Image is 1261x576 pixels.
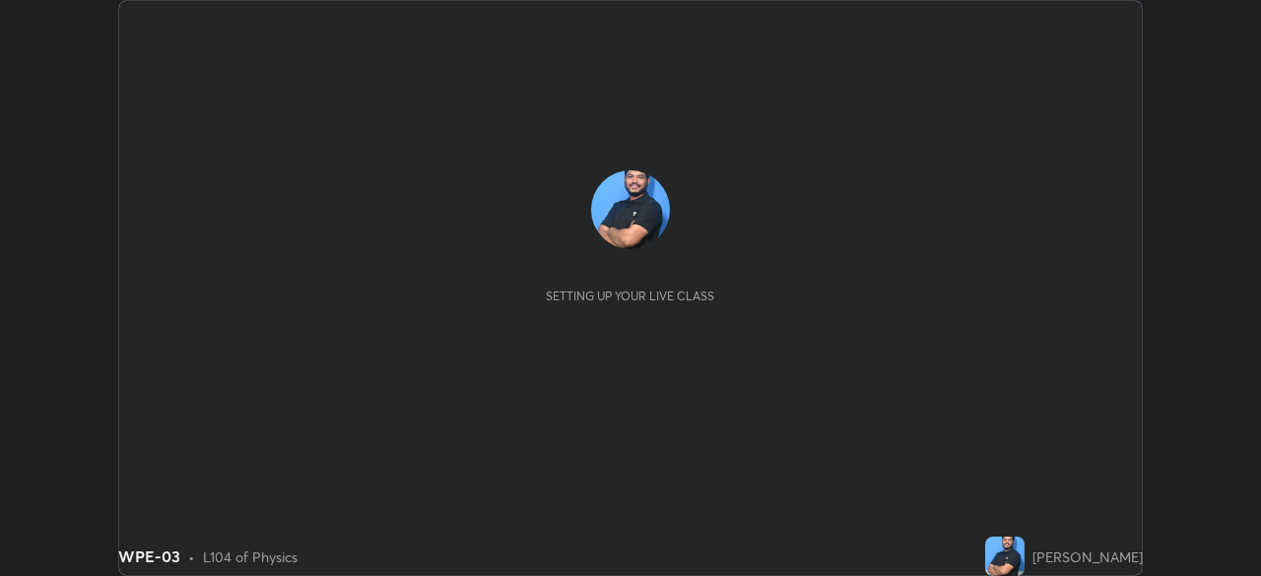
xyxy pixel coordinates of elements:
[546,288,714,303] div: Setting up your live class
[1032,546,1143,567] div: [PERSON_NAME]
[985,537,1025,576] img: f2301bd397bc4cf78b0e65b0791dc59c.jpg
[188,546,195,567] div: •
[203,546,298,567] div: L104 of Physics
[118,544,180,568] div: WPE-03
[591,170,670,249] img: f2301bd397bc4cf78b0e65b0791dc59c.jpg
